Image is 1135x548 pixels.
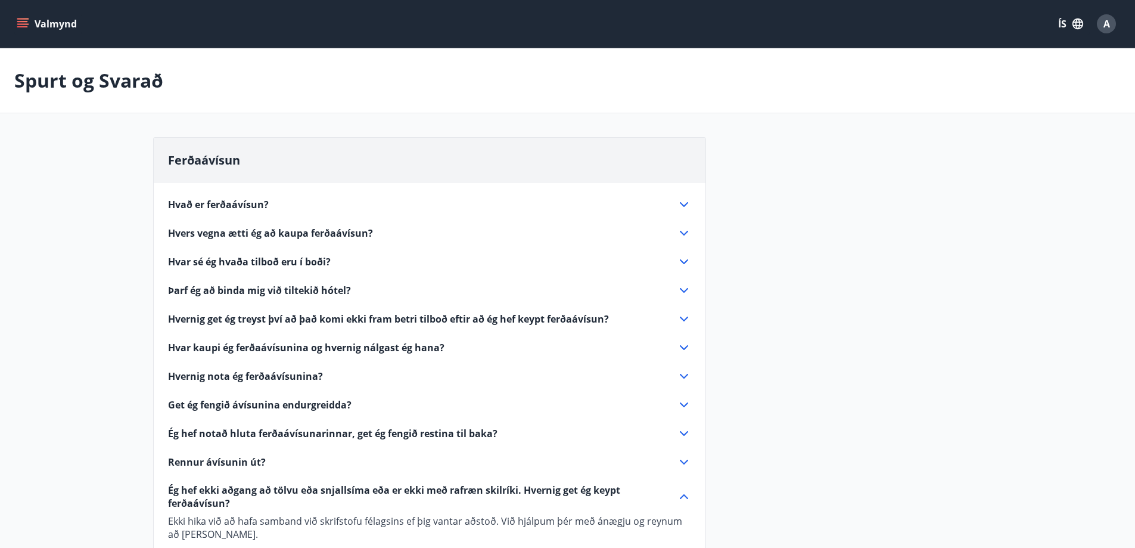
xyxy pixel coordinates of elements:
span: Ég hef ekki aðgang að tölvu eða snjallsíma eða er ekki með rafræn skilríki. Hvernig get ég keypt ... [168,484,663,510]
span: Hvar sé ég hvaða tilboð eru í boði? [168,255,331,268]
span: Þarf ég að binda mig við tiltekið hótel? [168,284,351,297]
span: Ég hef notað hluta ferðaávísunarinnar, get ég fengið restina til baka? [168,427,497,440]
div: Hvernig nota ég ferðaávísunina? [168,369,691,383]
span: Hvers vegna ætti ég að kaupa ferðaávísun? [168,227,373,240]
span: Hvað er ferðaávísun? [168,198,269,211]
span: Get ég fengið ávísunina endurgreidda? [168,398,352,411]
div: Hvers vegna ætti ég að kaupa ferðaávísun? [168,226,691,240]
button: A [1092,10,1121,38]
span: Rennur ávísunin út? [168,456,266,469]
span: Hvernig get ég treyst því að það komi ekki fram betri tilboð eftir að ég hef keypt ferðaávísun? [168,312,609,326]
span: Hvar kaupi ég ferðaávísunina og hvernig nálgast ég hana? [168,341,444,354]
button: menu [14,13,82,35]
div: Þarf ég að binda mig við tiltekið hótel? [168,283,691,298]
p: Ekki hika við að hafa samband við skrifstofu félagsins ef þig vantar aðstoð. Við hjálpum þér með ... [168,515,691,541]
span: Hvernig nota ég ferðaávísunina? [168,370,323,383]
div: Hvar kaupi ég ferðaávísunina og hvernig nálgast ég hana? [168,340,691,355]
div: Ég hef ekki aðgang að tölvu eða snjallsíma eða er ekki með rafræn skilríki. Hvernig get ég keypt ... [168,510,691,541]
div: Ég hef notað hluta ferðaávísunarinnar, get ég fengið restina til baka? [168,426,691,441]
span: A [1103,17,1110,30]
p: Spurt og Svarað [14,67,163,94]
div: Ég hef ekki aðgang að tölvu eða snjallsíma eða er ekki með rafræn skilríki. Hvernig get ég keypt ... [168,484,691,510]
span: Ferðaávísun [168,152,240,168]
button: ÍS [1052,13,1090,35]
div: Hvernig get ég treyst því að það komi ekki fram betri tilboð eftir að ég hef keypt ferðaávísun? [168,312,691,326]
div: Get ég fengið ávísunina endurgreidda? [168,398,691,412]
div: Rennur ávísunin út? [168,455,691,469]
div: Hvar sé ég hvaða tilboð eru í boði? [168,255,691,269]
div: Hvað er ferðaávísun? [168,197,691,212]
